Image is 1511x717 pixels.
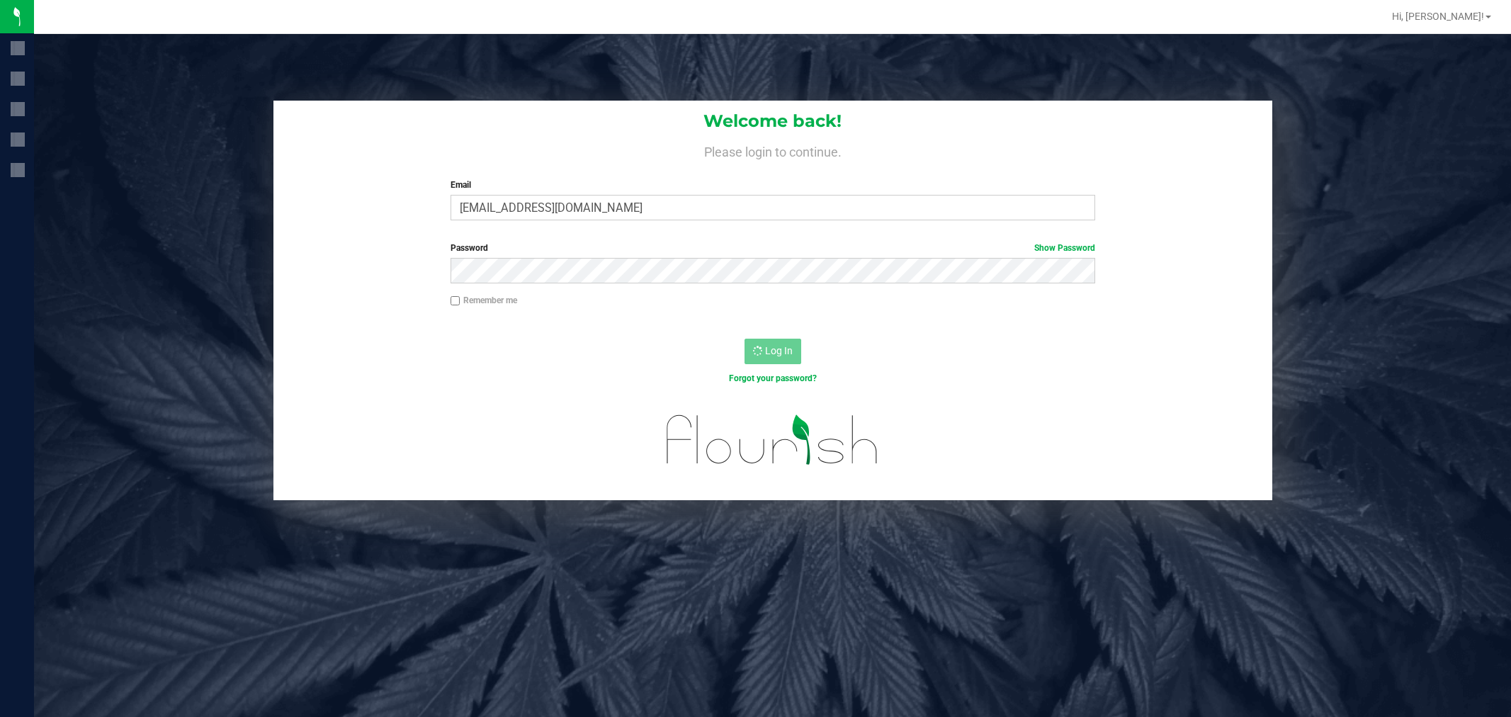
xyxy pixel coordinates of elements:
button: Log In [745,339,801,364]
span: Log In [765,345,793,356]
a: Forgot your password? [729,373,817,383]
h4: Please login to continue. [273,142,1272,159]
span: Password [451,243,488,253]
input: Remember me [451,296,460,306]
label: Email [451,179,1095,191]
img: flourish_logo.svg [647,400,898,480]
label: Remember me [451,294,517,307]
span: Hi, [PERSON_NAME]! [1392,11,1484,22]
a: Show Password [1034,243,1095,253]
h1: Welcome back! [273,112,1272,130]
